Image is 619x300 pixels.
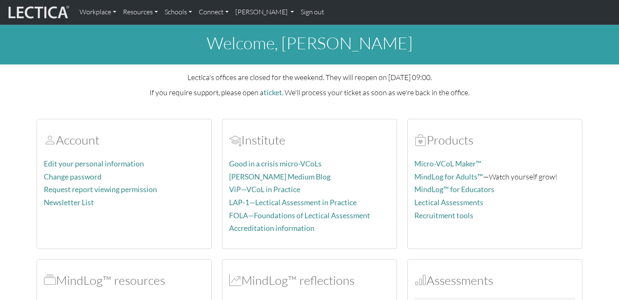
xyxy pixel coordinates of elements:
[414,171,575,183] p: —Watch yourself grow!
[37,86,582,99] p: If you require support, please open a . We'll process your ticket as soon as we're back in the of...
[229,224,315,233] a: Accreditation information
[229,273,241,288] span: MindLog
[44,133,205,147] h2: Account
[414,211,473,220] a: Recruitment tools
[414,273,575,288] h2: Assessments
[44,273,56,288] span: MindLog™ resources
[76,3,120,21] a: Workplace
[195,3,232,21] a: Connect
[229,198,357,207] a: LAP-1—Lectical Assessment in Practice
[414,198,483,207] a: Lectical Assessments
[414,133,575,147] h2: Products
[414,159,481,168] a: Micro-VCoL Maker™
[229,133,390,147] h2: Institute
[232,3,297,21] a: [PERSON_NAME]
[414,132,427,147] span: Products
[414,185,494,194] a: MindLog™ for Educators
[44,198,94,207] a: Newsletter List
[229,185,300,194] a: ViP—VCoL in Practice
[264,88,282,97] a: ticket
[44,172,101,181] a: Change password
[229,273,390,288] h2: MindLog™ reflections
[297,3,328,21] a: Sign out
[229,159,322,168] a: Good in a crisis micro-VCoLs
[44,273,205,288] h2: MindLog™ resources
[6,4,69,20] img: lecticalive
[414,172,483,181] a: MindLog for Adults™
[414,273,427,288] span: Assessments
[229,172,331,181] a: [PERSON_NAME] Medium Blog
[37,71,582,83] p: Lectica's offices are closed for the weekend. They will reopen on [DATE] 09:00.
[229,132,241,147] span: Account
[120,3,161,21] a: Resources
[44,185,157,194] a: Request report viewing permission
[161,3,195,21] a: Schools
[229,211,370,220] a: FOLA—Foundations of Lectical Assessment
[44,159,144,168] a: Edit your personal information
[44,132,56,147] span: Account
